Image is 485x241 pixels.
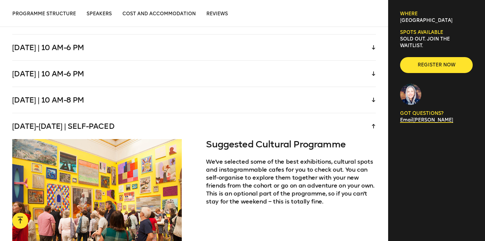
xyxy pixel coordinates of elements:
div: [DATE] | 10 am-6 pm [12,61,376,87]
p: GOT QUESTIONS? [400,110,473,117]
h6: Spots available [400,29,473,36]
h6: Where [400,11,473,17]
button: Register now [400,57,473,73]
p: SOLD OUT. Join the waitlist. [400,36,473,49]
p: We've selected some of the best exhibitions, cultural spots and instagrammable cafes for you to c... [206,158,376,205]
p: [GEOGRAPHIC_DATA] [400,17,473,24]
span: Register now [411,62,462,68]
div: [DATE] | 10 am-6 pm [12,35,376,60]
h4: Suggested Cultural Programme [206,139,376,150]
a: Email[PERSON_NAME] [400,117,453,123]
span: Reviews [206,11,228,17]
span: Programme Structure [12,11,76,17]
span: Cost and Accommodation [122,11,196,17]
span: Speakers [87,11,112,17]
div: [DATE]-[DATE] | Self-paced [12,113,376,139]
div: [DATE] | 10 am-8 pm [12,87,376,113]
